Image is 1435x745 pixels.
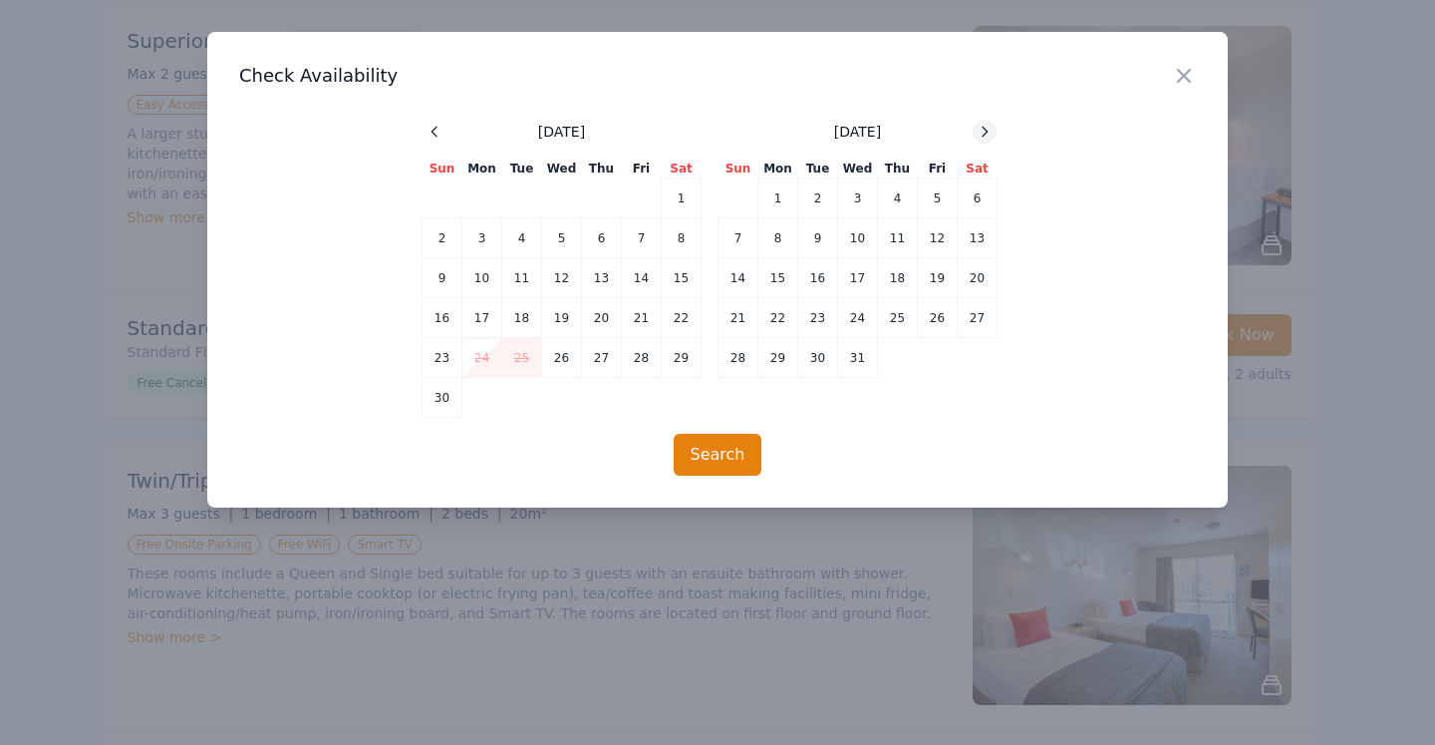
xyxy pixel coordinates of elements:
button: Search [674,434,762,476]
td: 9 [798,218,838,258]
td: 22 [662,298,702,338]
th: Mon [758,160,798,179]
td: 11 [502,258,542,298]
td: 23 [798,298,838,338]
th: Tue [798,160,838,179]
td: 27 [958,298,998,338]
th: Sat [958,160,998,179]
td: 17 [462,298,502,338]
td: 26 [918,298,958,338]
td: 18 [502,298,542,338]
td: 13 [958,218,998,258]
td: 5 [918,179,958,218]
td: 29 [662,338,702,378]
td: 27 [582,338,622,378]
th: Fri [918,160,958,179]
th: Thu [582,160,622,179]
td: 21 [718,298,758,338]
td: 6 [958,179,998,218]
td: 24 [462,338,502,378]
td: 12 [918,218,958,258]
td: 22 [758,298,798,338]
td: 21 [622,298,662,338]
td: 6 [582,218,622,258]
td: 10 [462,258,502,298]
td: 4 [502,218,542,258]
td: 20 [958,258,998,298]
td: 2 [423,218,462,258]
td: 23 [423,338,462,378]
td: 9 [423,258,462,298]
th: Sun [423,160,462,179]
th: Sun [718,160,758,179]
td: 8 [662,218,702,258]
td: 14 [622,258,662,298]
td: 30 [423,378,462,418]
td: 16 [423,298,462,338]
th: Thu [878,160,918,179]
td: 11 [878,218,918,258]
td: 16 [798,258,838,298]
th: Fri [622,160,662,179]
td: 12 [542,258,582,298]
span: [DATE] [834,122,881,142]
span: [DATE] [538,122,585,142]
td: 25 [502,338,542,378]
td: 28 [718,338,758,378]
th: Wed [542,160,582,179]
td: 10 [838,218,878,258]
td: 24 [838,298,878,338]
td: 19 [542,298,582,338]
td: 7 [718,218,758,258]
td: 1 [758,179,798,218]
td: 8 [758,218,798,258]
th: Tue [502,160,542,179]
th: Mon [462,160,502,179]
td: 31 [838,338,878,378]
td: 7 [622,218,662,258]
td: 5 [542,218,582,258]
td: 20 [582,298,622,338]
td: 4 [878,179,918,218]
td: 29 [758,338,798,378]
td: 19 [918,258,958,298]
td: 25 [878,298,918,338]
td: 13 [582,258,622,298]
td: 3 [462,218,502,258]
td: 1 [662,179,702,218]
td: 15 [662,258,702,298]
th: Wed [838,160,878,179]
td: 28 [622,338,662,378]
td: 30 [798,338,838,378]
td: 17 [838,258,878,298]
td: 14 [718,258,758,298]
td: 3 [838,179,878,218]
th: Sat [662,160,702,179]
td: 15 [758,258,798,298]
td: 18 [878,258,918,298]
td: 26 [542,338,582,378]
td: 2 [798,179,838,218]
h3: Check Availability [239,64,1196,88]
